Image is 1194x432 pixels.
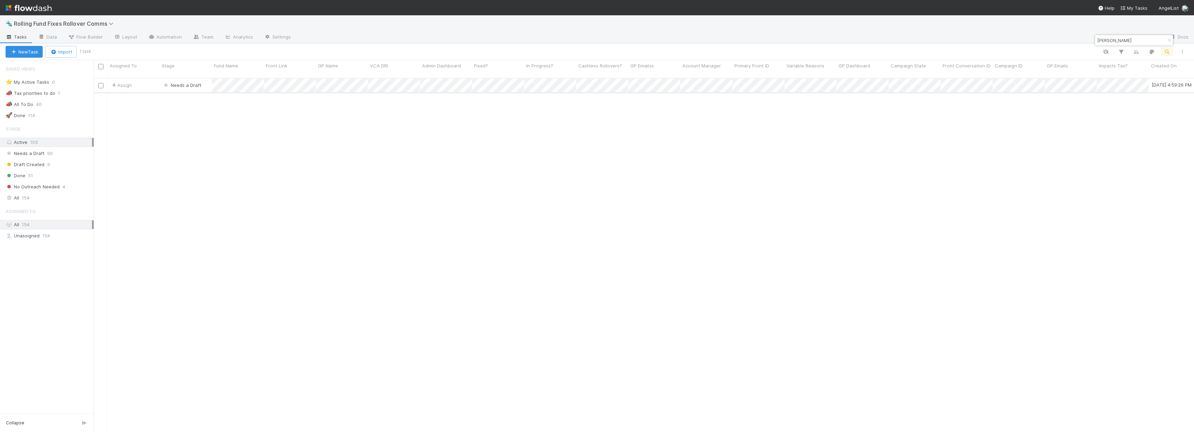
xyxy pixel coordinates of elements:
[68,33,103,40] span: Flow Builder
[6,111,25,120] div: Done
[6,101,12,107] span: 📣
[143,32,187,43] a: Automation
[6,194,92,202] div: All
[6,62,35,76] span: Saved Views
[162,62,175,69] span: Stage
[214,62,238,69] span: Fund Name
[22,194,30,202] span: 154
[1120,5,1147,11] span: My Tasks
[42,231,50,240] span: 154
[58,89,67,98] span: 1
[110,62,137,69] span: Assigned To
[6,2,52,14] img: logo-inverted-e16ddd16eac7371096b0.svg
[33,32,62,43] a: Data
[6,231,92,240] div: Unassigned
[171,82,201,88] span: Needs a Draft
[891,62,926,69] span: Campaign State
[6,138,92,147] div: Active
[1098,5,1115,11] div: Help
[474,62,488,69] span: Fixed?
[6,149,44,158] span: Needs a Draft
[98,64,103,69] input: Toggle All Rows Selected
[839,62,870,69] span: GP Dashboard
[6,79,12,85] span: ⭐
[28,171,33,180] span: 51
[1159,5,1179,11] span: AngelList
[52,78,62,87] span: 0
[6,171,25,180] span: Done
[6,78,49,87] div: My Active Tasks
[6,204,36,218] span: Assigned To
[266,62,287,69] span: Front Link
[6,160,44,169] span: Draft Created
[630,62,654,69] span: GP Emailss
[6,182,60,191] span: No Outreach Needed
[47,149,53,158] span: 90
[734,62,769,69] span: Primary Front ID
[219,32,259,43] a: Analytics
[1047,62,1068,69] span: GP Emails
[578,62,622,69] span: Cashless Rollovers?
[370,62,388,69] span: VCA DRI
[28,111,42,120] span: 114
[108,32,143,43] a: Layout
[62,182,65,191] span: 4
[995,62,1023,69] span: Campaign ID
[45,46,77,58] button: Import
[6,122,20,136] span: Stage
[259,32,296,43] a: Settings
[526,62,553,69] span: In Progress?
[1099,62,1128,69] span: Impacts Tax?
[1152,81,1192,88] div: [DATE] 4:59:26 PM
[787,62,824,69] span: Variable Reasons
[1182,5,1188,12] img: avatar_e8864cf0-19e8-4fe1-83d1-96e6bcd27180.png
[6,33,27,40] span: Tasks
[6,100,33,109] div: All To Do
[47,160,50,169] span: 9
[187,32,219,43] a: Team
[110,82,132,89] span: Assign
[422,62,461,69] span: Admin Dashboard
[1151,62,1177,69] span: Created On
[30,139,38,145] span: 103
[1096,36,1166,44] input: Search...
[318,62,338,69] span: GP Name
[6,420,24,426] span: Collapse
[1164,32,1194,43] a: Docs
[6,46,43,58] button: NewTask
[22,222,30,227] span: 154
[6,21,12,26] span: 🔩
[6,90,12,96] span: 📣
[6,89,55,98] div: Tax priorities to do
[6,220,92,229] div: All
[79,48,91,55] small: 1 task
[98,83,103,88] input: Toggle Row Selected
[682,62,721,69] span: Account Manager
[6,112,12,118] span: 🚀
[14,20,117,27] span: Rolling Fund Fixes Rollover Comms
[943,62,991,69] span: Front Conversation ID
[36,100,49,109] span: 40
